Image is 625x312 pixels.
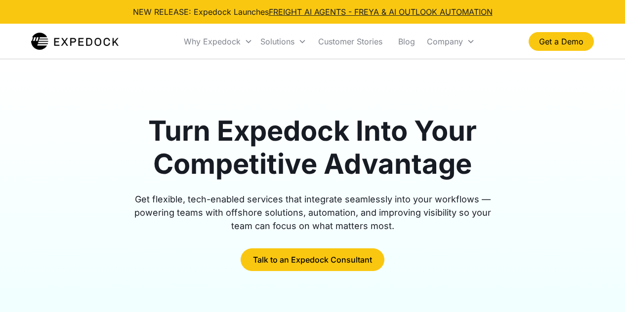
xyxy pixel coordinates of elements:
[184,37,241,46] div: Why Expedock
[576,265,625,312] iframe: Chat Widget
[180,25,256,58] div: Why Expedock
[241,248,384,271] a: Talk to an Expedock Consultant
[123,193,502,233] div: Get flexible, tech-enabled services that integrate seamlessly into your workflows — powering team...
[31,32,119,51] img: Expedock Logo
[260,37,294,46] div: Solutions
[427,37,463,46] div: Company
[390,25,423,58] a: Blog
[423,25,479,58] div: Company
[31,32,119,51] a: home
[269,7,493,17] a: FREIGHT AI AGENTS - FREYA & AI OUTLOOK AUTOMATION
[310,25,390,58] a: Customer Stories
[133,6,493,18] div: NEW RELEASE: Expedock Launches
[529,32,594,51] a: Get a Demo
[123,115,502,181] h1: Turn Expedock Into Your Competitive Advantage
[256,25,310,58] div: Solutions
